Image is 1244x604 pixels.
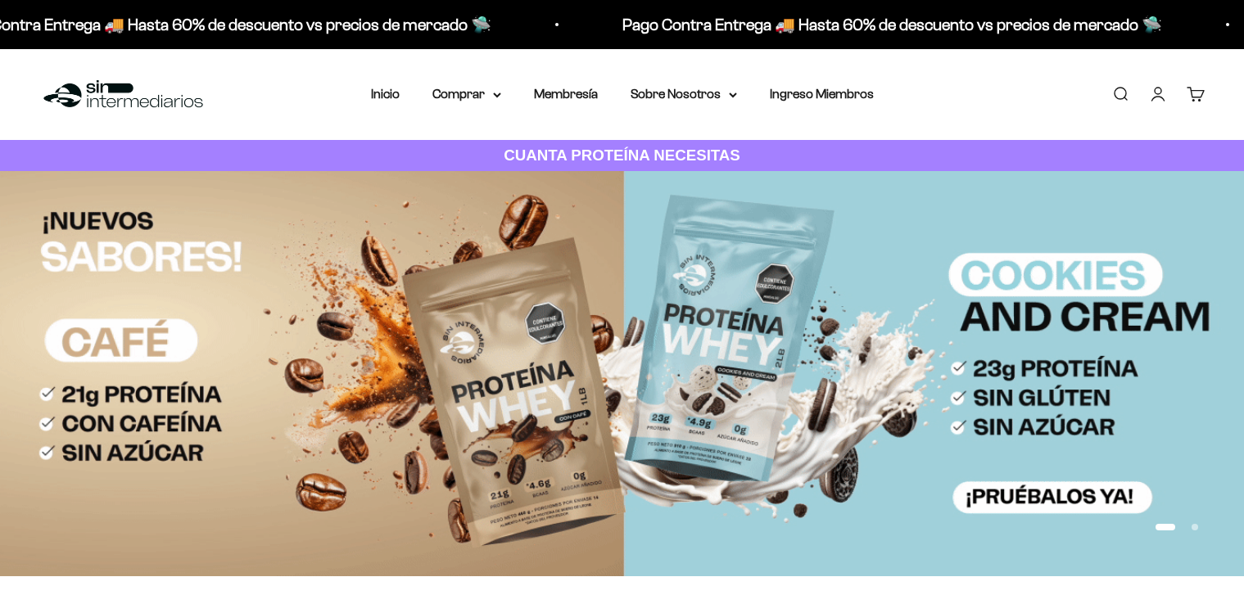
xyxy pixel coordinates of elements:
summary: Sobre Nosotros [631,83,737,105]
p: Pago Contra Entrega 🚚 Hasta 60% de descuento vs precios de mercado 🛸 [596,11,1136,38]
strong: CUANTA PROTEÍNA NECESITAS [504,146,740,164]
a: Ingreso Miembros [770,87,874,101]
a: Membresía [534,87,598,101]
summary: Comprar [432,83,501,105]
a: Inicio [371,87,400,101]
